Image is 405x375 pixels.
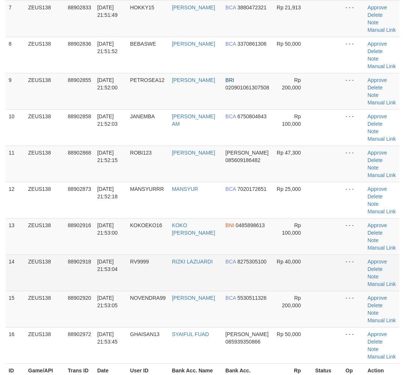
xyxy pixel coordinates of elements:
[367,222,387,228] a: Approve
[342,291,364,327] td: - - -
[68,331,91,337] span: 88902972
[97,113,118,127] span: [DATE] 21:52:03
[367,56,379,62] a: Note
[68,222,91,228] span: 88902916
[367,346,379,352] a: Note
[25,218,65,254] td: ZEUS138
[237,259,267,265] span: Copy 8275305100 to clipboard
[237,4,267,10] span: Copy 3880472321 to clipboard
[97,150,118,163] span: [DATE] 21:52:15
[367,77,387,83] a: Approve
[25,146,65,182] td: ZEUS138
[367,201,379,207] a: Note
[367,121,382,127] a: Delete
[367,27,396,33] a: Manual Link
[237,295,267,301] span: Copy 5530511326 to clipboard
[68,295,91,301] span: 88902920
[342,182,364,218] td: - - -
[130,295,166,301] span: NOVENDRA99
[172,150,215,156] a: [PERSON_NAME]
[6,109,25,146] td: 10
[367,19,379,25] a: Note
[367,237,379,243] a: Note
[225,41,236,47] span: BCA
[97,331,118,345] span: [DATE] 21:53:45
[130,4,154,10] span: HOKKY15
[237,186,267,192] span: Copy 7020172651 to clipboard
[277,41,301,47] span: Rp 50,000
[6,327,25,363] td: 16
[6,146,25,182] td: 11
[367,302,382,308] a: Delete
[367,339,382,345] a: Delete
[225,331,268,337] span: [PERSON_NAME]
[68,259,91,265] span: 88902918
[6,218,25,254] td: 13
[97,295,118,308] span: [DATE] 21:53:05
[172,4,215,10] a: [PERSON_NAME]
[6,73,25,109] td: 9
[68,77,91,83] span: 88902855
[25,291,65,327] td: ZEUS138
[172,186,198,192] a: MANSYUR
[282,77,301,91] span: Rp 200,000
[367,165,379,171] a: Note
[172,77,215,83] a: [PERSON_NAME]
[225,186,236,192] span: BCA
[237,113,267,119] span: Copy 6750804843 to clipboard
[367,331,387,337] a: Approve
[130,222,162,228] span: KOKOEKO16
[342,146,364,182] td: - - -
[130,77,165,83] span: PETROSEA12
[342,218,364,254] td: - - -
[225,113,236,119] span: BCA
[6,254,25,291] td: 14
[237,41,267,47] span: Copy 3370861306 to clipboard
[277,4,301,10] span: Rp 21,913
[225,85,269,91] span: Copy 020901061307508 to clipboard
[282,295,301,308] span: Rp 200,000
[367,259,387,265] a: Approve
[367,85,382,91] a: Delete
[97,77,118,91] span: [DATE] 21:52:00
[25,109,65,146] td: ZEUS138
[172,331,209,337] a: SYAIFUL FUAD
[225,259,236,265] span: BCA
[367,245,396,251] a: Manual Link
[225,295,236,301] span: BCA
[172,41,215,47] a: [PERSON_NAME]
[367,100,396,106] a: Manual Link
[367,266,382,272] a: Delete
[367,281,396,287] a: Manual Link
[68,113,91,119] span: 88902858
[6,291,25,327] td: 15
[277,150,301,156] span: Rp 47,300
[367,317,396,323] a: Manual Link
[367,12,382,18] a: Delete
[97,41,118,54] span: [DATE] 21:51:52
[367,310,379,316] a: Note
[225,339,260,345] span: Copy 085939350866 to clipboard
[367,295,387,301] a: Approve
[342,37,364,73] td: - - -
[6,0,25,37] td: 7
[367,150,387,156] a: Approve
[130,113,155,119] span: JANEMBA
[130,150,152,156] span: ROBI123
[367,136,396,142] a: Manual Link
[367,172,396,178] a: Manual Link
[68,150,91,156] span: 88902868
[367,274,379,280] a: Note
[342,73,364,109] td: - - -
[367,41,387,47] a: Approve
[235,222,265,228] span: Copy 0485898613 to clipboard
[367,208,396,214] a: Manual Link
[130,186,164,192] span: MANSYURRR
[367,113,387,119] a: Approve
[225,150,268,156] span: [PERSON_NAME]
[25,0,65,37] td: ZEUS138
[367,354,396,360] a: Manual Link
[68,4,91,10] span: 88902833
[367,230,382,236] a: Delete
[25,37,65,73] td: ZEUS138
